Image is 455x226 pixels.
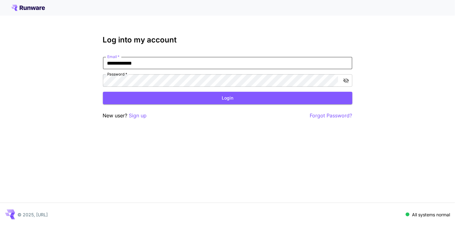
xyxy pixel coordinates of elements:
p: New user? [103,112,147,120]
button: toggle password visibility [341,75,352,86]
button: Login [103,92,352,105]
label: Email [107,54,119,59]
button: Forgot Password? [310,112,352,120]
p: © 2025, [URL] [17,211,48,218]
label: Password [107,71,127,77]
h3: Log into my account [103,36,352,44]
p: All systems normal [412,211,450,218]
button: Sign up [129,112,147,120]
